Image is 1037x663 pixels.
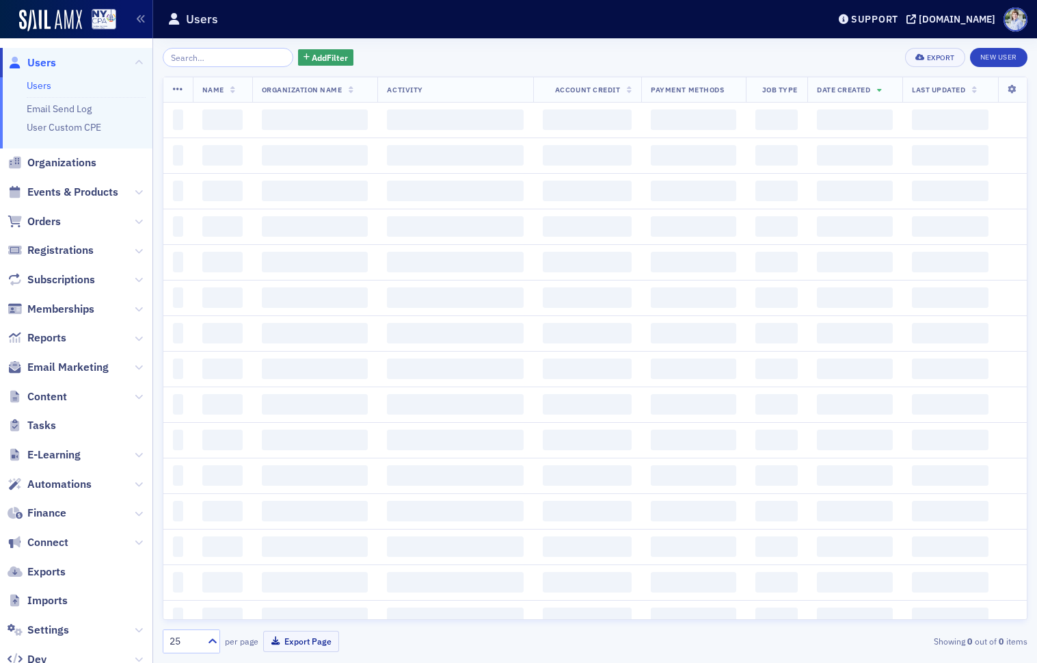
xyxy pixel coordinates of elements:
[965,635,975,647] strong: 0
[186,11,218,27] h1: Users
[202,216,243,237] span: ‌
[387,145,523,166] span: ‌
[173,501,183,521] span: ‌
[543,181,632,201] span: ‌
[651,608,736,628] span: ‌
[543,252,632,272] span: ‌
[817,465,893,486] span: ‌
[543,323,632,343] span: ‌
[755,394,798,415] span: ‌
[970,48,1027,67] a: New User
[919,13,995,25] div: [DOMAIN_NAME]
[817,608,893,628] span: ‌
[27,214,61,229] span: Orders
[387,181,523,201] span: ‌
[8,155,96,170] a: Organizations
[817,287,893,308] span: ‌
[912,181,988,201] span: ‌
[543,536,632,557] span: ‌
[755,145,798,166] span: ‌
[543,465,632,486] span: ‌
[755,181,798,201] span: ‌
[387,109,523,130] span: ‌
[817,501,893,521] span: ‌
[173,608,183,628] span: ‌
[543,608,632,628] span: ‌
[817,216,893,237] span: ‌
[762,85,798,94] span: Job Type
[912,359,988,379] span: ‌
[202,465,243,486] span: ‌
[8,477,92,492] a: Automations
[27,272,95,287] span: Subscriptions
[912,394,988,415] span: ‌
[8,214,61,229] a: Orders
[8,272,95,287] a: Subscriptions
[912,145,988,166] span: ‌
[651,252,736,272] span: ‌
[387,287,523,308] span: ‌
[173,359,183,379] span: ‌
[262,608,368,628] span: ‌
[27,418,56,433] span: Tasks
[27,389,67,404] span: Content
[27,185,118,200] span: Events & Products
[817,572,893,593] span: ‌
[262,109,368,130] span: ‌
[27,447,81,463] span: E-Learning
[651,536,736,557] span: ‌
[387,536,523,557] span: ‌
[27,155,96,170] span: Organizations
[651,181,736,201] span: ‌
[543,287,632,308] span: ‌
[202,181,243,201] span: ‌
[8,243,94,258] a: Registrations
[27,121,101,133] a: User Custom CPE
[263,631,339,652] button: Export Page
[912,109,988,130] span: ‌
[755,252,798,272] span: ‌
[387,85,422,94] span: Activity
[225,635,258,647] label: per page
[173,287,183,308] span: ‌
[817,181,893,201] span: ‌
[8,623,69,638] a: Settings
[851,13,898,25] div: Support
[8,360,109,375] a: Email Marketing
[387,252,523,272] span: ‌
[262,572,368,593] span: ‌
[262,287,368,308] span: ‌
[817,145,893,166] span: ‌
[27,477,92,492] span: Automations
[202,323,243,343] span: ‌
[387,359,523,379] span: ‌
[27,360,109,375] span: Email Marketing
[817,109,893,130] span: ‌
[173,536,183,557] span: ‌
[755,572,798,593] span: ‌
[912,608,988,628] span: ‌
[755,287,798,308] span: ‌
[163,48,293,67] input: Search…
[912,465,988,486] span: ‌
[27,302,94,317] span: Memberships
[27,103,92,115] a: Email Send Log
[298,49,354,66] button: AddFilter
[749,635,1027,647] div: Showing out of items
[27,535,68,550] span: Connect
[262,216,368,237] span: ‌
[387,430,523,450] span: ‌
[262,430,368,450] span: ‌
[262,252,368,272] span: ‌
[997,635,1006,647] strong: 0
[387,608,523,628] span: ‌
[387,572,523,593] span: ‌
[912,287,988,308] span: ‌
[262,85,342,94] span: Organization Name
[817,430,893,450] span: ‌
[173,181,183,201] span: ‌
[555,85,620,94] span: Account Credit
[912,85,965,94] span: Last Updated
[262,181,368,201] span: ‌
[82,9,116,32] a: View Homepage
